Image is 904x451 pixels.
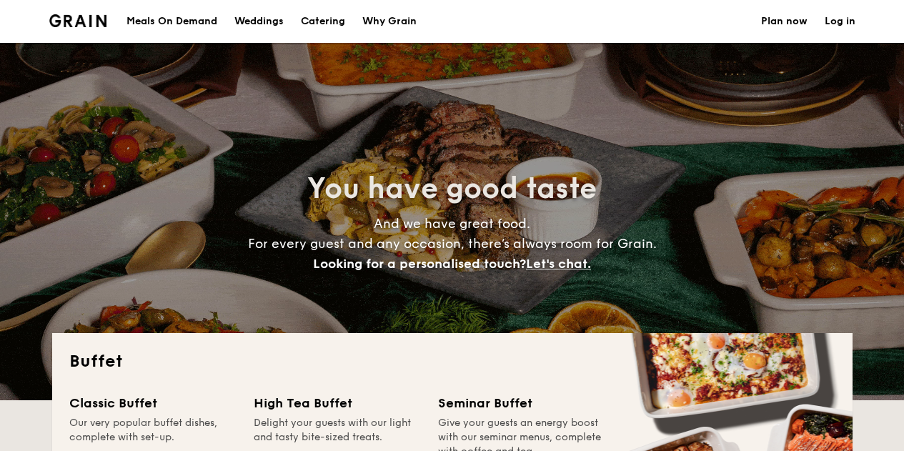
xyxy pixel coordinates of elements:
[307,172,597,206] span: You have good taste
[526,256,591,272] span: Let's chat.
[438,393,605,413] div: Seminar Buffet
[49,14,107,27] img: Grain
[248,216,657,272] span: And we have great food. For every guest and any occasion, there’s always room for Grain.
[313,256,526,272] span: Looking for a personalised touch?
[69,350,835,373] h2: Buffet
[254,393,421,413] div: High Tea Buffet
[49,14,107,27] a: Logotype
[69,393,237,413] div: Classic Buffet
